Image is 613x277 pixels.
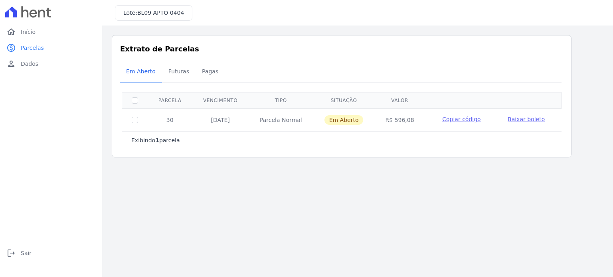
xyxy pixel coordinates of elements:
a: Em Aberto [120,62,162,83]
a: Pagas [196,62,225,83]
td: Parcela Normal [249,108,313,131]
th: Tipo [249,92,313,108]
span: Parcelas [21,44,44,52]
td: [DATE] [192,108,249,131]
a: Baixar boleto [508,115,545,123]
span: Início [21,28,36,36]
i: home [6,27,16,37]
p: Exibindo parcela [131,136,180,144]
td: R$ 596,08 [374,108,425,131]
i: paid [6,43,16,53]
span: Dados [21,60,38,68]
h3: Extrato de Parcelas [120,43,563,54]
span: Sair [21,249,32,257]
button: Copiar código [435,115,488,123]
span: Copiar código [442,116,481,122]
td: 30 [148,108,192,131]
span: BL09 APTO 0404 [137,10,184,16]
span: Pagas [197,63,223,79]
span: Em Aberto [121,63,160,79]
th: Vencimento [192,92,249,108]
b: 1 [155,137,159,143]
a: Futuras [162,62,196,83]
th: Parcela [148,92,192,108]
a: personDados [3,56,99,72]
span: Baixar boleto [508,116,545,122]
a: homeInício [3,24,99,40]
i: person [6,59,16,69]
th: Valor [374,92,425,108]
a: logoutSair [3,245,99,261]
span: Em Aberto [324,115,364,125]
span: Futuras [164,63,194,79]
a: paidParcelas [3,40,99,56]
i: logout [6,248,16,258]
h3: Lote: [123,9,184,17]
th: Situação [313,92,375,108]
